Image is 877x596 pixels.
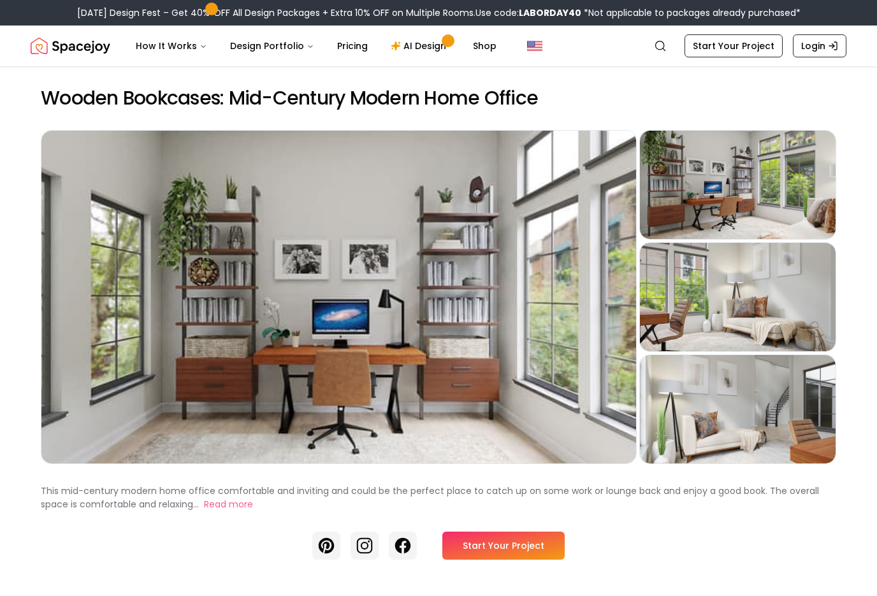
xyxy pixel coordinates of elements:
a: Start Your Project [685,34,783,57]
h2: Wooden Bookcases: Mid-Century Modern Home Office [41,87,836,110]
a: Pricing [327,33,378,59]
img: United States [527,38,542,54]
a: AI Design [381,33,460,59]
span: Use code: [475,6,581,19]
p: This mid-century modern home office comfortable and inviting and could be the perfect place to ca... [41,484,819,511]
span: *Not applicable to packages already purchased* [581,6,801,19]
b: LABORDAY40 [519,6,581,19]
button: How It Works [126,33,217,59]
button: Read more [204,498,253,511]
a: Login [793,34,846,57]
a: Shop [463,33,507,59]
nav: Global [31,25,846,66]
button: Design Portfolio [220,33,324,59]
nav: Main [126,33,507,59]
div: [DATE] Design Fest – Get 40% OFF All Design Packages + Extra 10% OFF on Multiple Rooms. [77,6,801,19]
a: Start Your Project [442,532,565,560]
img: Spacejoy Logo [31,33,110,59]
a: Spacejoy [31,33,110,59]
